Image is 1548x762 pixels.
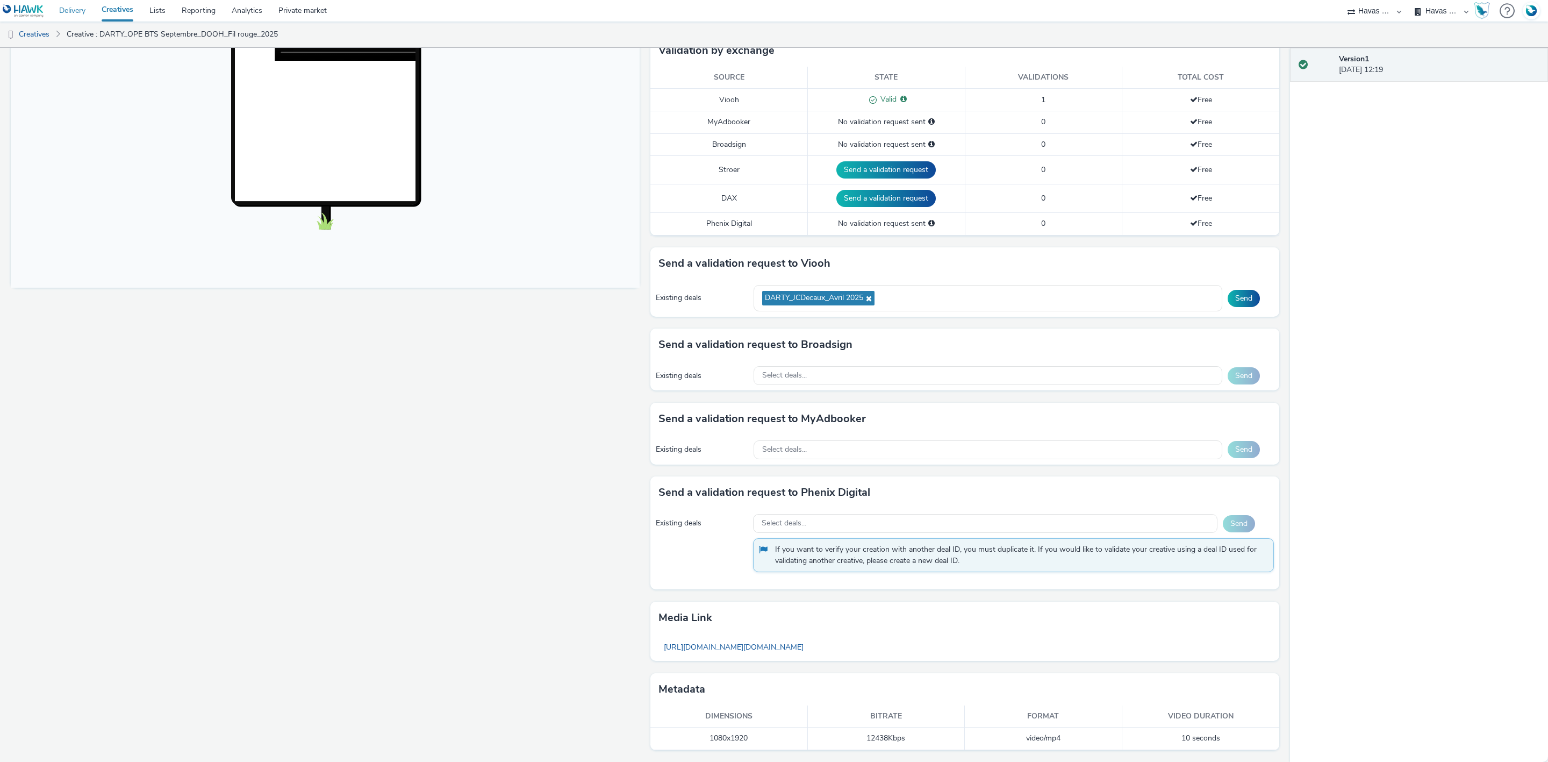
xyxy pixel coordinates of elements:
[658,610,712,626] h3: Media link
[650,184,808,213] td: DAX
[965,706,1122,728] th: Format
[61,22,283,47] a: Creative : DARTY_OPE BTS Septembre_DOOH_Fil rouge_2025
[650,213,808,235] td: Phenix Digital
[650,133,808,155] td: Broadsign
[658,637,809,658] a: [URL][DOMAIN_NAME][DOMAIN_NAME]
[1228,290,1260,307] button: Send
[813,117,959,127] div: No validation request sent
[965,728,1122,750] td: video/mp4
[1228,441,1260,458] button: Send
[658,255,830,272] h3: Send a validation request to Viooh
[1474,2,1490,19] img: Hawk Academy
[656,444,748,455] div: Existing deals
[765,294,863,303] span: DARTY_JCDecaux_Avril 2025
[965,67,1122,89] th: Validations
[928,218,935,229] div: Please select a deal below and click on Send to send a validation request to Phenix Digital.
[650,111,808,133] td: MyAdbooker
[1041,165,1045,175] span: 0
[1223,515,1255,532] button: Send
[1041,117,1045,127] span: 0
[928,117,935,127] div: Please select a deal below and click on Send to send a validation request to MyAdbooker.
[808,67,965,89] th: State
[656,518,748,529] div: Existing deals
[5,30,16,40] img: dooh
[928,139,935,150] div: Please select a deal below and click on Send to send a validation request to Broadsign.
[808,728,965,750] td: 12438 Kbps
[877,94,897,104] span: Valid
[1122,728,1280,750] td: 10 seconds
[3,4,44,18] img: undefined Logo
[1190,193,1212,203] span: Free
[813,139,959,150] div: No validation request sent
[650,706,808,728] th: Dimensions
[1190,117,1212,127] span: Free
[1339,54,1369,64] strong: Version 1
[1041,218,1045,229] span: 0
[1523,3,1539,19] img: Account FR
[658,681,705,697] h3: Metadata
[658,337,852,353] h3: Send a validation request to Broadsign
[658,411,866,427] h3: Send a validation request to MyAdbooker
[762,519,806,528] span: Select deals...
[658,485,870,501] h3: Send a validation request to Phenix Digital
[1190,139,1212,149] span: Free
[1041,95,1045,105] span: 1
[650,89,808,111] td: Viooh
[1339,54,1539,76] div: [DATE] 12:19
[650,728,808,750] td: 1080x1920
[775,544,1263,566] span: If you want to verify your creation with another deal ID, you must duplicate it. If you would lik...
[1041,139,1045,149] span: 0
[650,156,808,184] td: Stroer
[836,161,936,179] button: Send a validation request
[1474,2,1494,19] a: Hawk Academy
[1122,706,1280,728] th: Video duration
[1041,193,1045,203] span: 0
[1190,165,1212,175] span: Free
[808,706,965,728] th: Bitrate
[1190,218,1212,229] span: Free
[1122,67,1280,89] th: Total cost
[656,371,748,381] div: Existing deals
[656,293,748,303] div: Existing deals
[658,42,775,59] h3: Validation by exchange
[836,190,936,207] button: Send a validation request
[762,445,807,454] span: Select deals...
[1190,95,1212,105] span: Free
[813,218,959,229] div: No validation request sent
[650,67,808,89] th: Source
[1228,367,1260,384] button: Send
[762,371,807,380] span: Select deals...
